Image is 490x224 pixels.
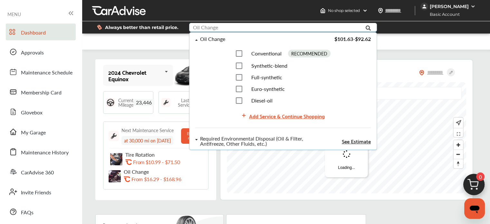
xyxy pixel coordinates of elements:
a: Maintenance History [6,143,76,160]
img: header-down-arrow.9dd2ce7d.svg [362,8,368,13]
a: My Garage [6,123,76,140]
button: Reset bearing to north [454,159,463,168]
img: recenter.ce011a49.svg [455,119,461,126]
div: Add Service & Continue Shopping [249,112,325,120]
span: MENU [7,12,21,17]
span: Approvals [21,49,44,57]
button: Book now [181,128,203,144]
button: Zoom out [454,150,463,159]
img: jVpblrzwTbfkPYzPPzSLxeg0AAAAASUVORK5CYII= [420,3,428,10]
img: steering_logo [106,98,115,107]
span: Invite Friends [21,189,51,197]
img: oil-change-thumb.jpg [109,170,121,182]
div: Next Maintenance Service [121,127,174,133]
p: From $10.99 - $71.50 [133,159,180,165]
span: Zoom out [454,150,463,159]
div: RECOMMENDED [288,50,330,57]
span: 0 [476,172,485,181]
span: Conventional [251,50,281,57]
span: See Estimate [341,139,370,144]
span: Dashboard [21,29,46,37]
img: mobile_52389_st0640_046.png [173,62,208,89]
a: Dashboard [6,24,76,40]
span: Glovebox [21,109,43,117]
a: Membership Card [6,83,76,100]
span: Always better than retail price. [105,25,178,30]
span: Diesel-oil [251,97,272,104]
a: Glovebox [6,103,76,120]
div: Oil Change [200,36,225,42]
img: maintenance_logo [161,98,170,107]
img: maintenance_logo [109,131,119,141]
span: CarAdvise 360 [21,169,54,177]
img: header-divider.bc55588e.svg [415,6,415,15]
p: Oil Change [124,169,195,175]
span: Maintenance History [21,149,69,157]
span: $101.63 - $92.62 [334,35,370,43]
p: Tire Rotation [125,151,196,158]
div: 2024 Chevrolet Equinox [108,69,162,82]
img: WGsFRI8htEPBVLJbROoPRyZpYNWhNONpIPPETTm6eUC0GeLEiAAAAAElFTkSuQmCC [470,4,476,9]
span: Maintenance Schedule [21,69,72,77]
span: Synthetic-blend [251,62,287,69]
span: Current Mileage [118,98,133,107]
div: at 30,000 mi on [DATE] [121,136,173,145]
img: cart_icon.3d0951e8.svg [458,171,489,202]
div: Loading... [325,131,368,177]
span: Basic Account [421,11,465,18]
span: Last Service [174,98,197,107]
span: FAQs [21,209,34,217]
a: CarAdvise 360 [6,163,76,180]
span: 23,446 [133,99,154,106]
img: dollor_label_vector.a70140d1.svg [97,24,102,30]
span: No shop selected [328,8,360,13]
button: Zoom in [454,140,463,150]
img: header-home-logo.8d720a4f.svg [320,8,325,13]
img: location_vector_orange.38f05af8.svg [419,70,424,75]
span: My Garage [21,129,46,137]
a: FAQs [6,203,76,220]
p: From $16.29 - $168.96 [131,176,181,182]
img: tire-rotation-thumb.jpg [110,153,122,165]
span: Full-synthetic [251,73,282,81]
img: location_vector.a44bc228.svg [378,8,383,13]
div: [PERSON_NAME] [430,4,469,9]
span: Euro-synthetic [251,85,284,93]
a: Maintenance Schedule [6,63,76,80]
div: Required Environmental Disposal (Oil & Filter, Antifreeze, Other Fluids, etc.) [200,136,318,146]
a: Approvals [6,44,76,60]
iframe: Button to launch messaging window [464,198,485,219]
span: Membership Card [21,89,62,97]
a: Invite Friends [6,183,76,200]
